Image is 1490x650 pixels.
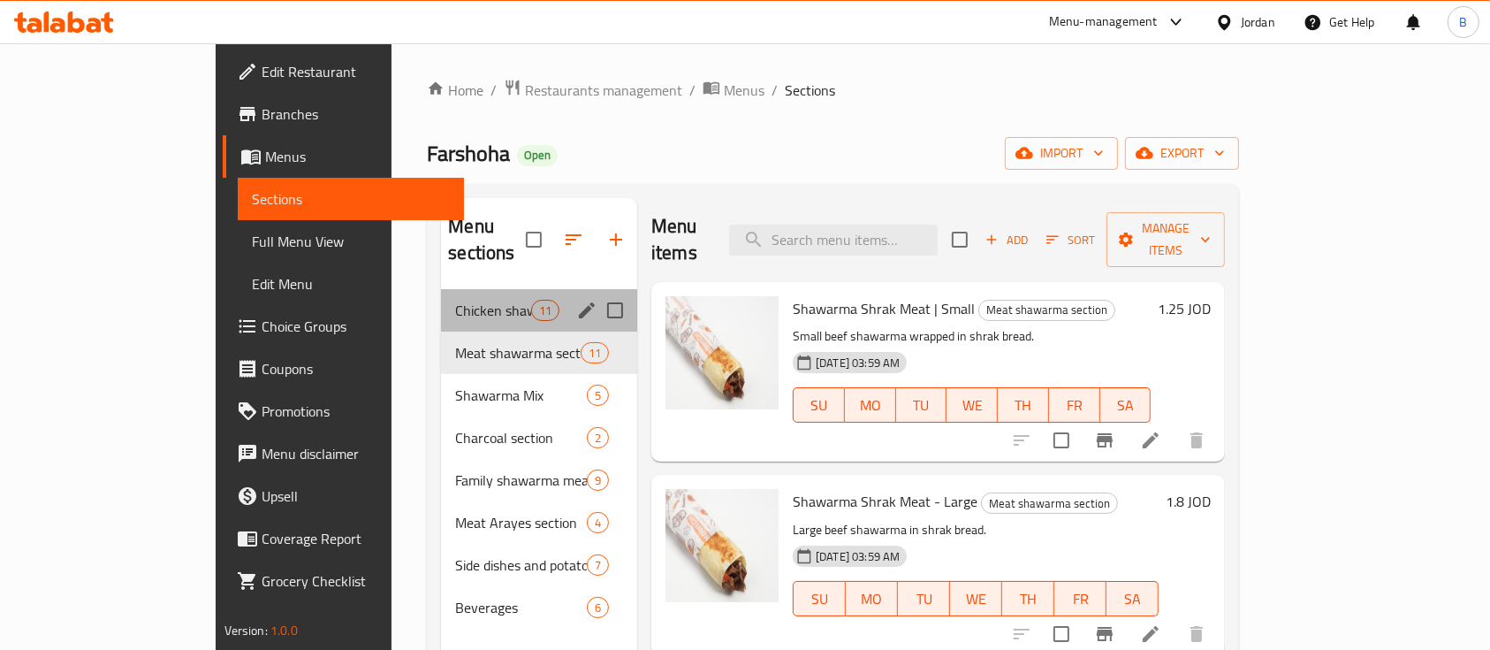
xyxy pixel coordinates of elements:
span: TH [1005,393,1042,418]
nav: breadcrumb [427,79,1239,102]
span: Menus [265,146,451,167]
div: Jordan [1241,12,1275,32]
a: Edit menu item [1140,430,1161,451]
span: B [1459,12,1467,32]
span: Chicken shawarma section [455,300,530,321]
span: Version: [224,619,268,642]
button: SA [1106,581,1159,616]
button: SA [1100,387,1152,423]
div: items [587,554,609,576]
a: Restaurants management [504,79,682,102]
div: Shawarma Mix5 [441,374,637,417]
div: Charcoal section2 [441,417,637,459]
a: Coupons [223,348,465,390]
span: Edit Menu [252,273,451,294]
span: Edit Restaurant [262,61,451,82]
button: Branch-specific-item [1083,419,1126,462]
span: Shawarma Mix [455,385,587,406]
div: Meat Arayes section4 [441,501,637,544]
div: Meat shawarma section [981,493,1118,514]
div: items [581,342,609,363]
div: Side dishes and potatoes7 [441,544,637,586]
img: Shawarma Shrak Meat | Small [665,296,779,409]
span: import [1019,142,1104,164]
span: 9 [588,472,608,489]
div: Family shawarma meals9 [441,459,637,501]
span: Farshoha [427,134,510,173]
span: Sections [252,188,451,210]
span: [DATE] 03:59 AM [809,355,907,371]
span: SA [1107,393,1144,418]
a: Upsell [223,475,465,517]
input: search [729,225,938,256]
span: Coverage Report [262,528,451,549]
a: Branches [223,93,465,135]
li: / [772,80,778,101]
span: Upsell [262,486,451,507]
a: Edit Menu [238,263,465,305]
h2: Menu items [651,213,708,266]
a: Choice Groups [223,305,465,348]
a: Edit menu item [1140,623,1161,645]
span: SU [801,393,838,418]
h6: 1.8 JOD [1166,489,1211,514]
span: Shawarma Shrak Meat | Small [793,295,975,322]
button: SU [793,387,845,423]
a: Menus [223,135,465,178]
span: FR [1056,393,1093,418]
button: TH [1002,581,1054,616]
div: Chicken shawarma section11edit [441,289,637,332]
button: delete [1175,419,1218,462]
span: Grocery Checklist [262,570,451,592]
span: TU [905,586,943,612]
a: Coverage Report [223,517,465,560]
span: Promotions [262,401,451,422]
span: Menus [724,80,764,101]
a: Menus [703,79,764,102]
button: TU [896,387,947,423]
button: Add section [595,218,637,261]
li: / [689,80,696,101]
a: Promotions [223,390,465,432]
span: Sort sections [552,218,595,261]
span: Side dishes and potatoes [455,554,587,576]
button: TH [998,387,1049,423]
p: Large beef shawarma in shrak bread. [793,519,1159,541]
div: items [587,385,609,406]
span: 11 [532,302,559,319]
nav: Menu sections [441,282,637,636]
a: Menu disclaimer [223,432,465,475]
a: Grocery Checklist [223,560,465,602]
a: Full Menu View [238,220,465,263]
span: Meat shawarma section [982,493,1117,514]
span: Sort [1046,230,1095,250]
span: 1.0.0 [270,619,298,642]
button: edit [574,297,600,324]
span: Select to update [1043,422,1080,459]
div: items [587,427,609,448]
span: 11 [582,345,608,362]
span: Choice Groups [262,316,451,337]
span: Full Menu View [252,231,451,252]
button: TU [898,581,950,616]
button: FR [1054,581,1106,616]
span: Menu disclaimer [262,443,451,464]
div: items [587,512,609,533]
div: Meat shawarma section [978,300,1115,321]
img: Shawarma Shrak Meat - Large [665,489,779,602]
span: MO [853,586,891,612]
span: Meat Arayes section [455,512,587,533]
div: Charcoal section [455,427,587,448]
a: Edit Restaurant [223,50,465,93]
a: Sections [238,178,465,220]
span: Add [983,230,1030,250]
button: Sort [1042,226,1099,254]
h2: Menu sections [448,213,526,266]
span: 4 [588,515,608,531]
span: FR [1061,586,1099,612]
button: MO [846,581,898,616]
button: FR [1049,387,1100,423]
span: TU [903,393,940,418]
button: Manage items [1106,212,1225,267]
